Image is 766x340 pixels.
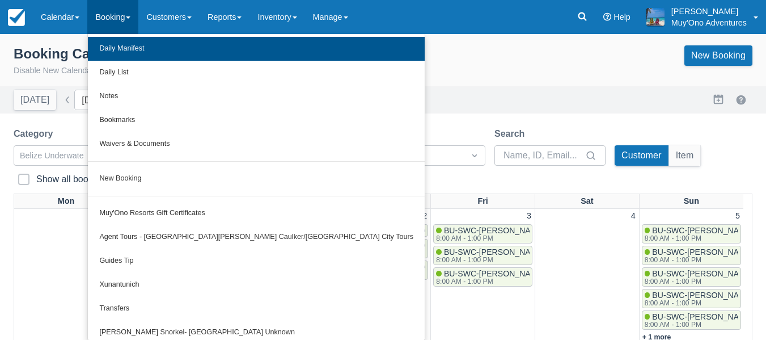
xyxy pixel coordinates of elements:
a: Agent Tours - [GEOGRAPHIC_DATA][PERSON_NAME] Caulker/[GEOGRAPHIC_DATA] City Tours [88,225,425,249]
div: 8:00 AM - 1:00 PM [436,278,543,285]
label: Search [494,127,529,141]
span: BU-SWC-[PERSON_NAME] [444,269,545,278]
label: Category [14,127,57,141]
img: checkfront-main-nav-mini-logo.png [8,9,25,26]
a: Sun [682,194,701,209]
a: Transfers [88,297,425,321]
button: Disable New Calendar [14,65,94,77]
a: Sat [578,194,595,209]
div: 8:00 AM - 1:00 PM [645,235,751,242]
span: BU-SWC-[PERSON_NAME] [444,226,545,235]
span: BU-SWC-[PERSON_NAME] [652,312,753,321]
a: Mon [56,194,77,209]
a: BU-SWC-[PERSON_NAME]8:00 AM - 1:00 PM [433,224,532,244]
a: New Booking [88,167,425,191]
span: BU-SWC-[PERSON_NAME] [652,247,753,257]
a: Fri [475,194,490,209]
div: 8:00 AM - 1:00 PM [645,300,751,307]
a: 5 [733,210,742,223]
a: 3 [524,210,534,223]
a: Guides Tip [88,249,425,273]
a: Daily Manifest [88,37,425,61]
a: BU-SWC-[PERSON_NAME]8:00 AM - 1:00 PM [642,289,741,308]
span: BU-SWC-[PERSON_NAME] [444,247,545,257]
div: 8:00 AM - 1:00 PM [436,235,543,242]
span: BU-SWC-[PERSON_NAME] [652,226,753,235]
a: Bookmarks [88,108,425,132]
i: Help [603,13,611,21]
span: Help [613,12,630,22]
div: 8:00 AM - 1:00 PM [645,257,751,263]
input: Name, ID, Email... [503,145,583,166]
a: Waivers & Documents [88,132,425,156]
a: BU-SWC-[PERSON_NAME]8:00 AM - 1:00 PM [642,246,741,265]
a: Notes [88,85,425,108]
div: Booking Calendar [14,45,131,62]
div: 8:00 AM - 1:00 PM [436,257,543,263]
button: Customer [615,145,668,166]
div: 8:00 AM - 1:00 PM [645,321,751,328]
a: New Booking [684,45,752,66]
button: Item [669,145,701,166]
a: Muy'Ono Resorts Gift Certificates [88,202,425,225]
button: [DATE] [14,90,56,110]
a: Xunantunich [88,273,425,297]
a: Daily List [88,61,425,85]
p: Muy'Ono Adventures [671,17,747,28]
span: Dropdown icon [469,150,480,161]
input: Date [74,90,202,110]
a: 4 [629,210,638,223]
a: BU-SWC-[PERSON_NAME]8:00 AM - 1:00 PM [642,310,741,330]
div: Show all bookings [36,174,109,185]
img: A15 [646,8,665,26]
div: 8:00 AM - 1:00 PM [645,278,751,285]
a: BU-SWC-[PERSON_NAME]8:00 AM - 1:00 PM [433,267,532,287]
span: BU-SWC-[PERSON_NAME] [652,269,753,278]
a: BU-SWC-[PERSON_NAME]8:00 AM - 1:00 PM [642,224,741,244]
p: [PERSON_NAME] [671,6,747,17]
a: BU-SWC-[PERSON_NAME]8:00 AM - 1:00 PM [642,267,741,287]
a: BU-SWC-[PERSON_NAME]8:00 AM - 1:00 PM [433,246,532,265]
span: BU-SWC-[PERSON_NAME] [652,291,753,300]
